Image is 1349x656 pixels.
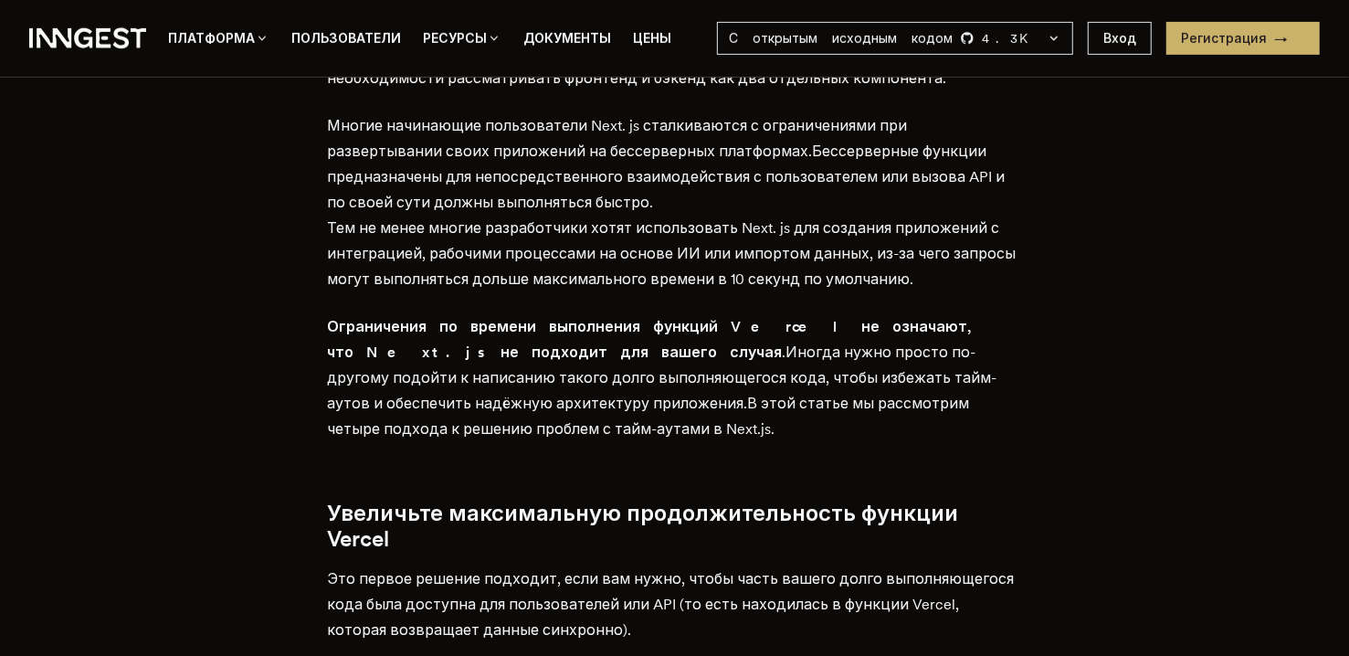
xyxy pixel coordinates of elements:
[328,219,1017,288] ya-tr-span: Тем не менее многие разработчики хотят использовать Next. js для создания приложений с интеграцие...
[328,143,1006,211] ya-tr-span: Бессерверные функции предназначены для непосредственного взаимодействия с пользователем или вызов...
[633,27,671,50] a: ЦЕНЫ
[423,27,501,50] button: РЕСУРСЫ
[523,27,611,50] a: ДОКУМЕНТЫ
[1103,29,1136,48] ya-tr-span: Вход
[1274,31,1305,46] ya-tr-span: →
[168,27,255,49] ya-tr-span: ПЛАТФОРМА
[168,27,269,50] button: ПЛАТФОРМА
[1088,22,1152,55] a: Вход
[328,318,984,361] ya-tr-span: Ограничения по времени выполнения функций Vercel не означают, что Next. js не подходит для вашего...
[328,500,959,552] ya-tr-span: Увеличьте максимальную продолжительность функции Vercel
[1019,31,1039,46] ya-tr-span: K
[328,344,997,412] ya-tr-span: Иногда нужно просто по-другому подойти к написанию такого долго выполняющегося кода, чтобы избежа...
[982,31,1019,46] ya-tr-span: 4.3
[423,27,487,49] ya-tr-span: РЕСУРСЫ
[328,117,908,160] ya-tr-span: Многие начинающие пользователи Next. js сталкиваются с ограничениями при развертывании своих прил...
[1181,29,1267,48] ya-tr-span: Регистрация
[291,27,401,49] ya-tr-span: ПОЛЬЗОВАТЕЛИ
[523,27,611,49] ya-tr-span: ДОКУМЕНТЫ
[1166,22,1320,55] a: Регистрация
[328,570,1015,639] ya-tr-span: Это первое решение подходит, если вам нужно, чтобы часть вашего долго выполняющегося кода была до...
[783,344,786,361] ya-tr-span: .
[291,27,401,50] a: ПОЛЬЗОВАТЕЛИ
[729,31,953,46] ya-tr-span: С открытым исходным кодом
[633,27,671,49] ya-tr-span: ЦЕНЫ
